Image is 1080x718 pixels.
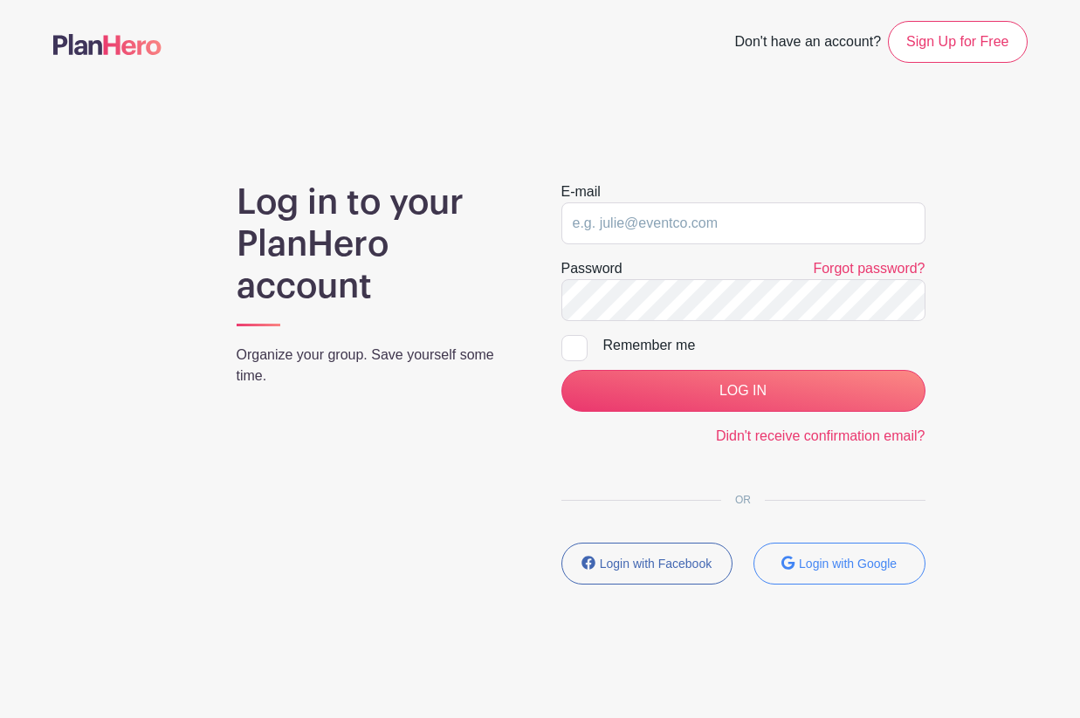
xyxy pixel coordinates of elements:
[888,21,1027,63] a: Sign Up for Free
[561,258,623,279] label: Password
[734,24,881,63] span: Don't have an account?
[721,494,765,506] span: OR
[716,428,925,443] a: Didn't receive confirmation email?
[561,543,733,585] button: Login with Facebook
[753,543,925,585] button: Login with Google
[561,181,601,202] label: E-mail
[603,335,925,356] div: Remember me
[237,345,519,386] p: Organize your group. Save yourself some time.
[561,370,925,412] input: LOG IN
[561,202,925,244] input: e.g. julie@eventco.com
[799,557,897,571] small: Login with Google
[600,557,712,571] small: Login with Facebook
[813,261,925,276] a: Forgot password?
[53,34,162,55] img: logo-507f7623f17ff9eddc593b1ce0a138ce2505c220e1c5a4e2b4648c50719b7d32.svg
[237,181,519,307] h1: Log in to your PlanHero account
